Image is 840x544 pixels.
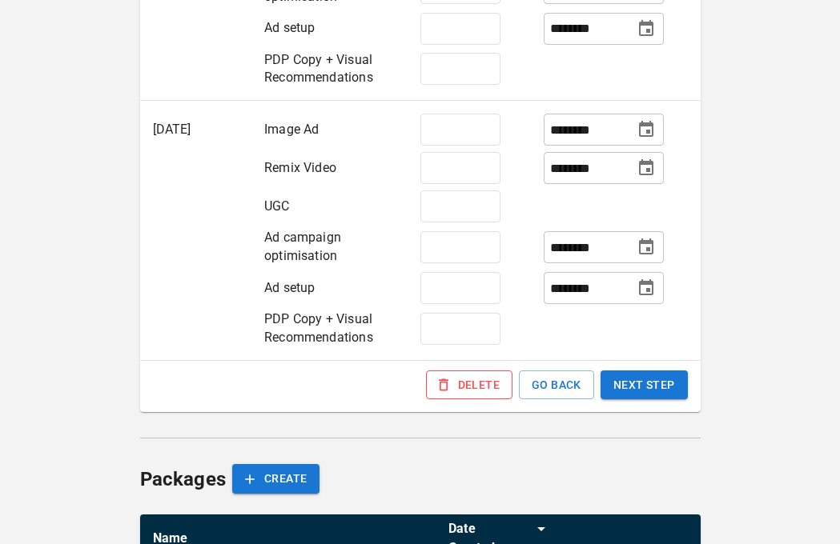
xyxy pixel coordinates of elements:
[232,464,320,494] button: CREATE
[264,198,290,214] span: UGC
[633,234,660,261] button: Choose date, selected date is Nov 1, 2025
[601,370,688,400] button: NEXT STEP
[633,274,660,302] button: Choose date, selected date is Nov 1, 2025
[633,116,660,143] button: Choose date, selected date is Nov 1, 2025
[264,20,315,35] span: Ad setup
[264,160,336,175] span: Remix Video
[633,15,660,42] button: Choose date, selected date is Oct 1, 2025
[264,122,319,137] span: Image Ad
[519,370,594,400] button: GO BACK
[264,52,373,86] span: PDP Copy + Visual Recommendations
[140,464,226,494] h6: Packages
[426,370,512,400] button: DELETE
[264,280,315,295] span: Ad setup
[633,154,660,182] button: Choose date, selected date is Nov 1, 2025
[264,311,373,345] span: PDP Copy + Visual Recommendations
[140,101,252,360] td: [DATE]
[264,230,341,263] span: Ad campaign optimisation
